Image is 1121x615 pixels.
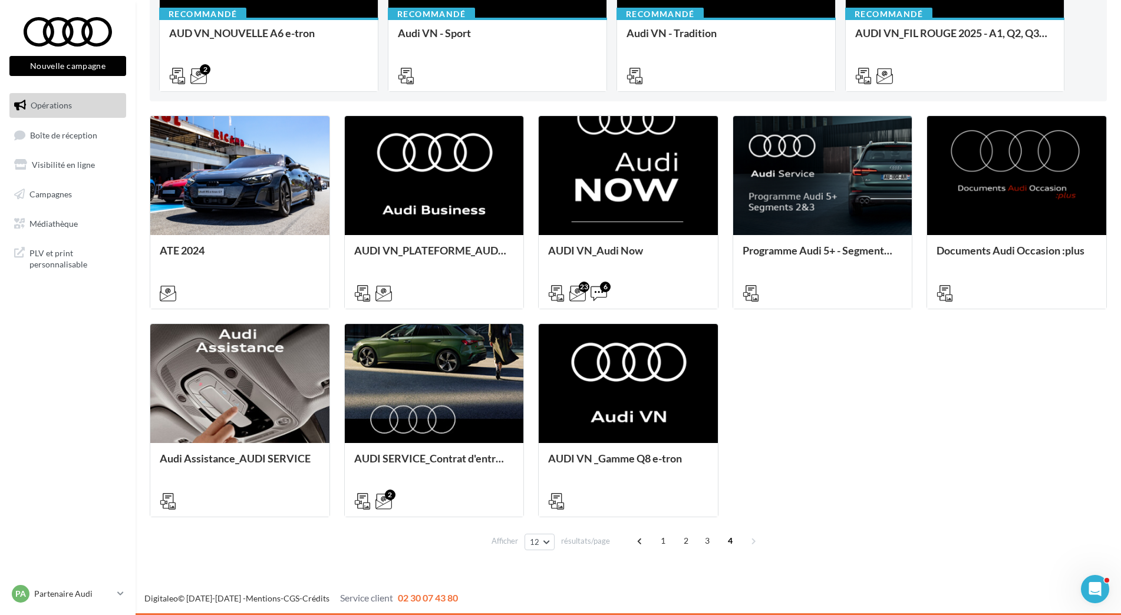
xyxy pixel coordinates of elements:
[354,244,515,268] div: AUDI VN_PLATEFORME_AUDI_BUSINESS
[9,56,126,76] button: Nouvelle campagne
[144,593,178,603] a: Digitaleo
[530,537,540,547] span: 12
[388,8,475,21] div: Recommandé
[616,8,704,21] div: Recommandé
[627,27,826,51] div: Audi VN - Tradition
[29,245,121,270] span: PLV et print personnalisable
[743,244,903,268] div: Programme Audi 5+ - Segments 2&3 - AUDI SERVICE
[561,535,610,547] span: résultats/page
[354,452,515,476] div: AUDI SERVICE_Contrat d'entretien
[937,244,1097,268] div: Documents Audi Occasion :plus
[1081,575,1109,603] iframe: Intercom live chat
[7,182,128,207] a: Campagnes
[600,282,611,292] div: 6
[200,64,210,75] div: 2
[31,100,72,110] span: Opérations
[845,8,932,21] div: Recommandé
[855,27,1054,51] div: AUDI VN_FIL ROUGE 2025 - A1, Q2, Q3, Q5 et Q4 e-tron
[525,534,555,550] button: 12
[302,593,329,603] a: Crédits
[30,130,97,140] span: Boîte de réception
[29,189,72,199] span: Campagnes
[654,531,672,550] span: 1
[160,452,320,476] div: Audi Assistance_AUDI SERVICE
[721,531,740,550] span: 4
[548,244,708,268] div: AUDI VN_Audi Now
[492,535,518,547] span: Afficher
[169,27,368,51] div: AUD VN_NOUVELLE A6 e-tron
[144,593,458,603] span: © [DATE]-[DATE] - - -
[29,218,78,228] span: Médiathèque
[246,593,281,603] a: Mentions
[579,282,589,292] div: 23
[548,452,708,476] div: AUDI VN _Gamme Q8 e-tron
[15,588,26,600] span: PA
[677,531,695,550] span: 2
[7,211,128,236] a: Médiathèque
[398,27,597,51] div: Audi VN - Sport
[9,583,126,605] a: PA Partenaire Audi
[32,160,95,170] span: Visibilité en ligne
[160,244,320,268] div: ATE 2024
[7,123,128,148] a: Boîte de réception
[159,8,246,21] div: Recommandé
[340,592,393,603] span: Service client
[7,240,128,275] a: PLV et print personnalisable
[398,592,458,603] span: 02 30 07 43 80
[283,593,299,603] a: CGS
[7,153,128,177] a: Visibilité en ligne
[385,490,395,500] div: 2
[7,93,128,118] a: Opérations
[34,588,113,600] p: Partenaire Audi
[698,531,717,550] span: 3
